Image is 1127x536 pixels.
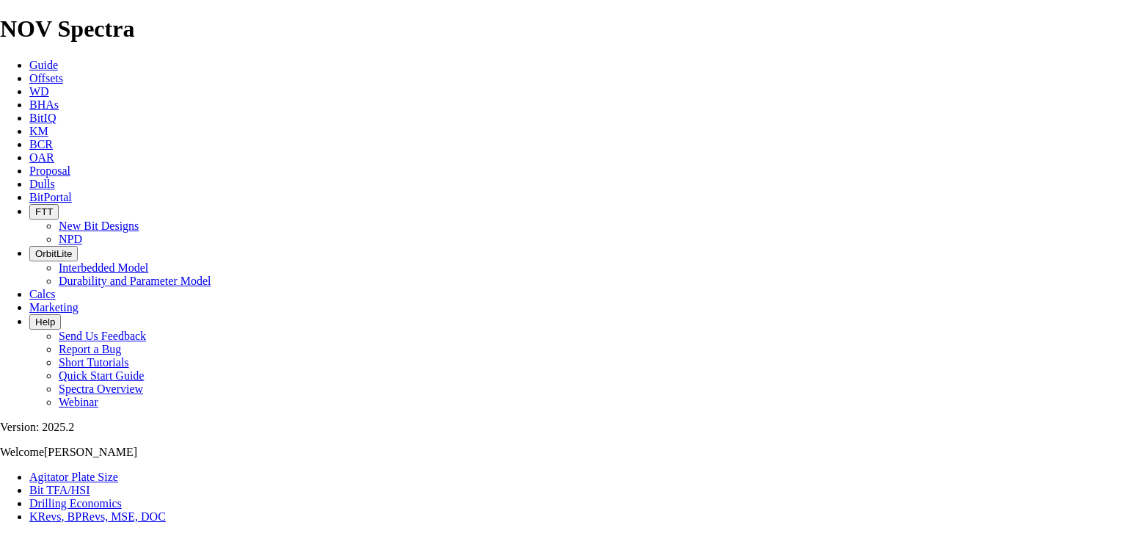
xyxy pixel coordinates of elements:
a: Dulls [29,178,55,190]
a: KM [29,125,48,137]
a: BitPortal [29,191,72,203]
span: FTT [35,206,53,217]
button: FTT [29,204,59,220]
a: BitIQ [29,112,56,124]
a: Report a Bug [59,343,121,355]
a: BCR [29,138,53,151]
a: Drilling Economics [29,497,122,510]
a: OAR [29,151,54,164]
a: Short Tutorials [59,356,129,369]
a: New Bit Designs [59,220,139,232]
a: Spectra Overview [59,383,143,395]
a: Interbedded Model [59,261,148,274]
a: Guide [29,59,58,71]
a: Marketing [29,301,79,314]
a: Offsets [29,72,63,84]
a: WD [29,85,49,98]
button: Help [29,314,61,330]
span: [PERSON_NAME] [44,446,137,458]
a: Bit TFA/HSI [29,484,90,496]
a: Calcs [29,288,56,300]
button: OrbitLite [29,246,78,261]
a: Durability and Parameter Model [59,275,211,287]
a: Proposal [29,164,70,177]
a: Agitator Plate Size [29,471,118,483]
a: Webinar [59,396,98,408]
a: KRevs, BPRevs, MSE, DOC [29,510,166,523]
span: OrbitLite [35,248,72,259]
a: NPD [59,233,82,245]
span: Help [35,316,55,327]
a: Send Us Feedback [59,330,146,342]
a: Quick Start Guide [59,369,144,382]
a: BHAs [29,98,59,111]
